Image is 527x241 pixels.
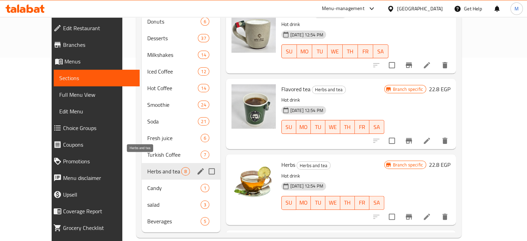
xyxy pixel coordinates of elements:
img: Flavored tea [231,84,276,129]
span: SU [284,198,293,208]
a: Edit Restaurant [48,20,140,36]
span: Desserts [147,34,198,42]
span: 21 [198,118,209,125]
div: Beverages5 [142,213,220,230]
div: Menu-management [322,5,364,13]
span: TH [343,198,352,208]
span: 7 [201,152,209,158]
span: Soda [147,117,198,126]
div: items [181,167,190,175]
button: SU [281,44,297,58]
div: items [198,51,209,59]
span: [DATE] 12:54 PM [288,183,326,189]
button: FR [355,196,369,210]
span: Edit Restaurant [63,24,134,32]
span: Coupons [63,140,134,149]
div: Milkshakes14 [142,46,220,63]
button: MO [296,120,311,134]
span: 5 [201,218,209,225]
a: Sections [54,70,140,86]
span: SA [376,46,386,57]
button: Branch-specific-item [401,208,417,225]
div: items [201,150,209,159]
button: TH [343,44,358,58]
span: TU [314,122,323,132]
span: Herbs [281,160,295,170]
span: Beverages [147,217,201,225]
span: 24 [198,102,209,108]
button: TH [340,196,355,210]
div: items [198,67,209,76]
span: [DATE] 12:54 PM [288,107,326,114]
button: TH [340,120,355,134]
span: 14 [198,52,209,58]
span: 3 [201,201,209,208]
button: FR [358,44,373,58]
span: Choice Groups [63,124,134,132]
span: Upsell [63,190,134,199]
img: Herbs [231,160,276,204]
a: Upsell [48,186,140,203]
p: Hot drink [281,172,384,180]
a: Coverage Report [48,203,140,220]
button: Branch-specific-item [401,132,417,149]
span: 6 [201,135,209,141]
a: Full Menu View [54,86,140,103]
div: items [201,217,209,225]
div: Turkish Coffee [147,150,201,159]
span: TH [343,122,352,132]
a: Promotions [48,153,140,170]
div: items [198,117,209,126]
a: Choice Groups [48,120,140,136]
a: Branches [48,36,140,53]
div: Candy1 [142,180,220,196]
span: Branch specific [390,86,426,93]
button: MO [296,196,311,210]
div: Donuts [147,17,201,26]
span: MO [299,198,308,208]
span: SA [372,198,381,208]
button: edit [195,166,206,177]
span: 37 [198,35,209,42]
span: WE [330,46,340,57]
span: Flavored tea [281,84,310,94]
a: Grocery Checklist [48,220,140,236]
button: WE [325,120,340,134]
span: TU [314,198,323,208]
span: SU [284,122,293,132]
div: Herbs and tea [297,161,331,170]
span: 14 [198,85,209,92]
span: Sections [59,74,134,82]
span: Fresh juice [147,134,201,142]
a: Menu disclaimer [48,170,140,186]
span: 6 [201,18,209,25]
h6: 22.8 EGP [429,160,450,170]
a: Edit menu item [423,137,431,145]
span: Herbs and tea [297,162,330,170]
div: Herbs and tea [312,86,346,94]
a: Edit Menu [54,103,140,120]
button: SA [373,44,388,58]
span: 8 [182,168,190,175]
img: tea with milk [231,8,276,53]
h6: 45 EGP [433,8,450,18]
div: Desserts37 [142,30,220,46]
span: TH [345,46,355,57]
span: Promotions [63,157,134,165]
span: Milkshakes [147,51,198,59]
button: TU [311,196,325,210]
div: items [198,84,209,92]
span: M [515,5,519,12]
button: delete [437,57,453,74]
button: TU [312,44,327,58]
a: Edit menu item [423,61,431,69]
button: TU [311,120,325,134]
span: FR [358,122,367,132]
span: Iced Coffee [147,67,198,76]
span: Candy [147,184,201,192]
div: Fresh juice6 [142,130,220,146]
